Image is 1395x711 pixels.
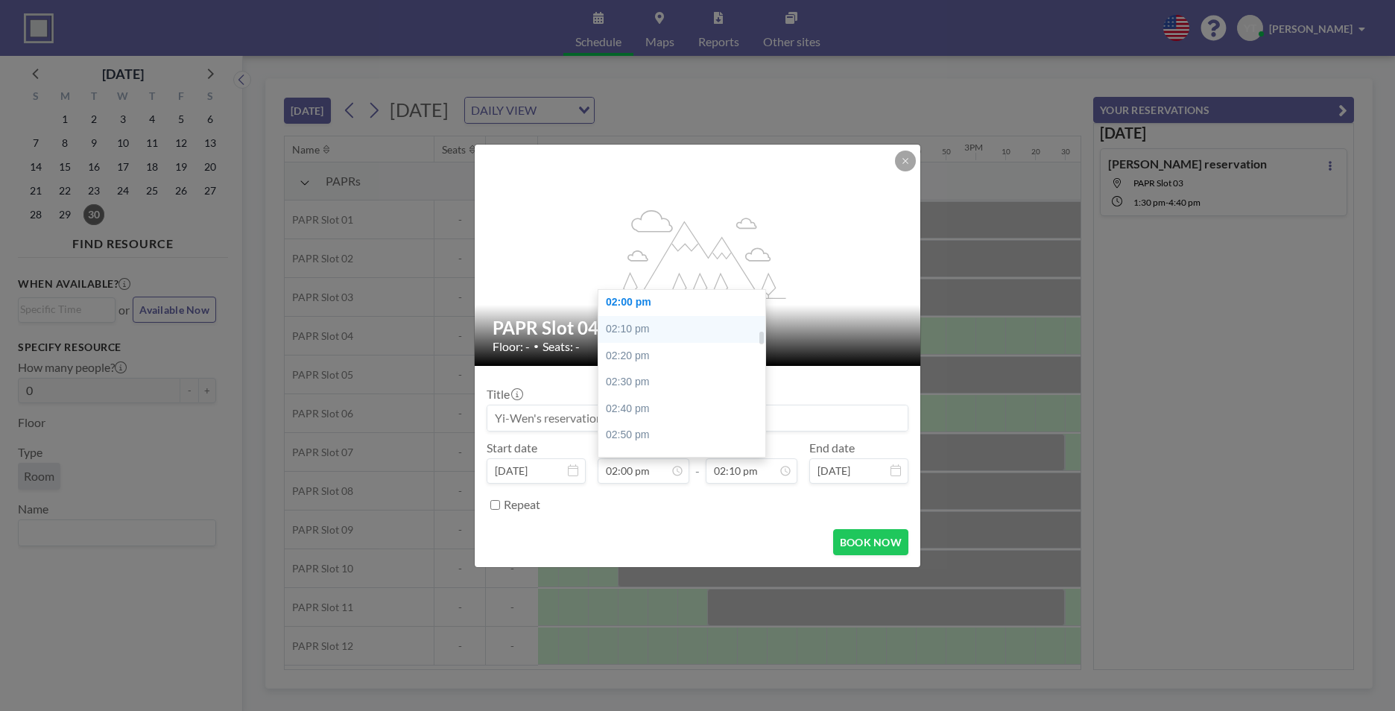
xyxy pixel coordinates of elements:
div: 02:10 pm [598,316,773,343]
g: flex-grow: 1.2; [610,209,786,298]
span: Seats: - [542,339,580,354]
div: 02:30 pm [598,369,773,396]
div: 03:00 pm [598,449,773,475]
span: • [534,341,539,352]
h2: PAPR Slot 04 [493,317,904,339]
div: 02:40 pm [598,396,773,423]
span: Floor: - [493,339,530,354]
label: Repeat [504,497,540,512]
div: 02:00 pm [598,289,773,316]
input: Yi-Wen's reservation [487,405,908,431]
div: 02:50 pm [598,422,773,449]
span: - [695,446,700,478]
div: 02:20 pm [598,343,773,370]
button: BOOK NOW [833,529,908,555]
label: Title [487,387,522,402]
label: Start date [487,440,537,455]
label: End date [809,440,855,455]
